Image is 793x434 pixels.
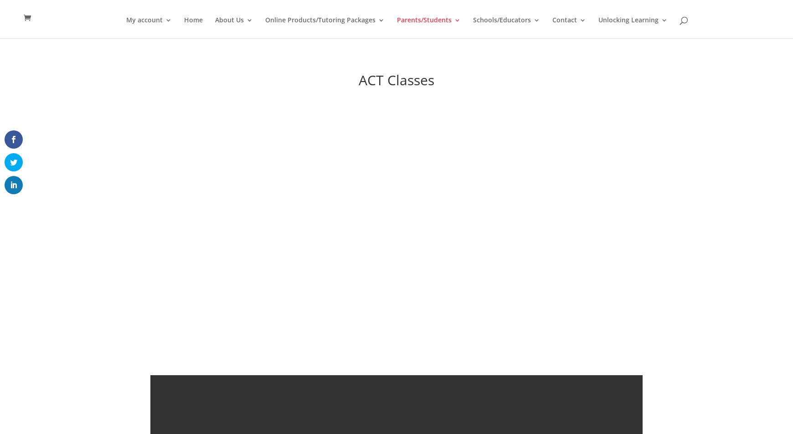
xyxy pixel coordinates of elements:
a: Home [184,17,203,38]
a: My account [126,17,172,38]
h1: ACT Classes [150,73,643,92]
b: 20-Hour Class will be offered for the [DATE] ACT Test. [264,285,529,299]
a: Options Below. [358,257,435,270]
a: will be offered as [353,227,440,241]
a: [DATE] & October ACT Test Prep [319,213,477,227]
a: Contact [552,17,586,38]
a: About Us [215,17,253,38]
a: Unlocking Learning [598,17,668,38]
a: Online Products/Tutoring Packages [265,17,385,38]
a: Parents/Students [397,17,461,38]
a: Boot Camp [369,242,424,256]
a: Schools/Educators [473,17,540,38]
